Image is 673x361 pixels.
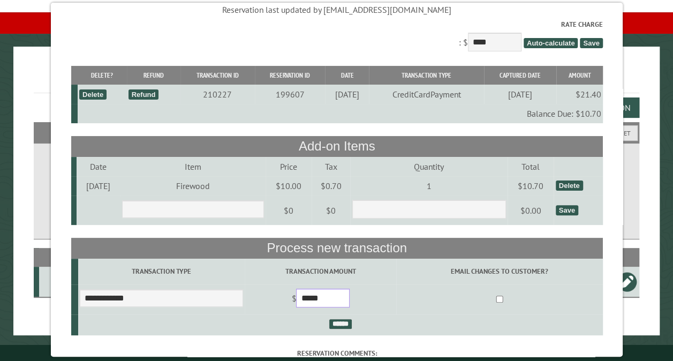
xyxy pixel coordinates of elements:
td: $10.00 [265,176,312,195]
td: $ [245,284,396,314]
td: $0 [265,195,312,225]
td: $21.40 [556,85,602,104]
td: Total [507,157,554,176]
span: Auto-calculate [523,38,578,48]
div: Save [555,205,578,215]
td: Quantity [350,157,507,176]
td: $0 [312,195,350,225]
th: Amount [556,66,602,85]
div: Reservation last updated by [EMAIL_ADDRESS][DOMAIN_NAME] [71,4,602,16]
td: Firewood [120,176,265,195]
th: Date [325,66,369,85]
td: Tax [312,157,350,176]
div: Delete [79,89,106,100]
td: $0.00 [507,195,554,225]
td: CreditCardPayment [369,85,483,104]
th: Transaction Type [369,66,483,85]
td: $10.70 [507,176,554,195]
td: [DATE] [483,85,556,104]
label: Transaction Amount [246,266,395,276]
h2: Filters [34,122,639,142]
td: Balance Due: $10.70 [77,104,602,123]
th: Site [39,248,76,267]
label: Rate Charge [71,19,602,29]
th: Process new transaction [71,238,602,258]
div: : $ [71,19,602,54]
th: Transaction ID [180,66,254,85]
h1: Reservations [34,64,639,93]
div: D8 [43,276,74,287]
label: Reservation comments: [71,348,602,358]
th: Delete? [77,66,126,85]
td: 210227 [180,85,254,104]
label: Email changes to customer? [398,266,601,276]
td: Item [120,157,265,176]
div: Delete [555,180,583,191]
th: Reservation ID [254,66,325,85]
td: Price [265,157,312,176]
label: Transaction Type [79,266,243,276]
td: [DATE] [76,176,120,195]
th: Captured Date [483,66,556,85]
td: 1 [350,176,507,195]
td: $0.70 [312,176,350,195]
th: Add-on Items [71,136,602,156]
td: 199607 [254,85,325,104]
span: Save [580,38,602,48]
td: Date [76,157,120,176]
td: [DATE] [325,85,369,104]
div: Refund [128,89,158,100]
th: Refund [126,66,180,85]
